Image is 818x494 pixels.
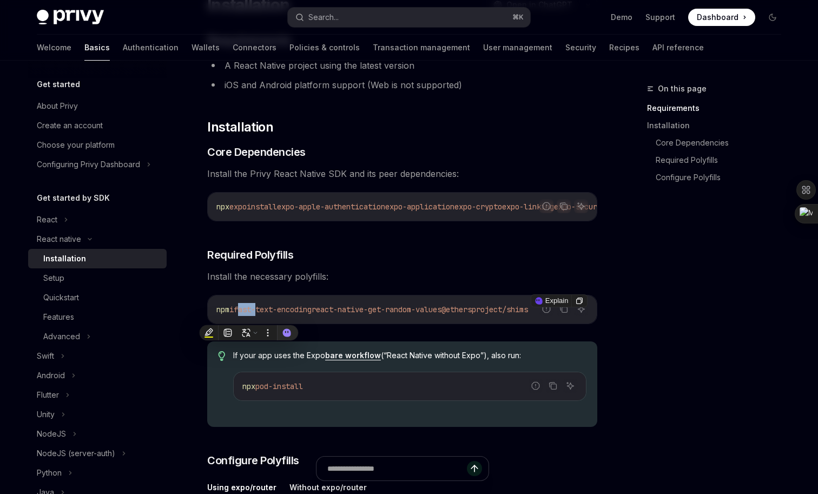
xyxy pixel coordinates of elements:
div: Installation [43,252,86,265]
span: expo-linking [502,202,554,212]
span: react-native-get-random-values [312,305,441,314]
svg: Tip [218,351,226,361]
a: Policies & controls [289,35,360,61]
div: Configuring Privy Dashboard [37,158,140,171]
span: npm [216,305,229,314]
a: Required Polyfills [656,152,790,169]
button: Toggle dark mode [764,9,781,26]
span: Install the Privy React Native SDK and its peer dependencies: [207,166,597,181]
div: Features [43,311,74,324]
img: dark logo [37,10,104,25]
span: fast-text-encoding [234,305,312,314]
span: expo [229,202,247,212]
div: Flutter [37,388,59,401]
button: Search...⌘K [288,8,530,27]
span: install [247,202,277,212]
span: npx [242,381,255,391]
a: About Privy [28,96,167,116]
button: Copy the contents from the code block [546,379,560,393]
div: About Privy [37,100,78,113]
a: API reference [652,35,704,61]
a: Setup [28,268,167,288]
a: Dashboard [688,9,755,26]
a: Core Dependencies [656,134,790,152]
span: If your app uses the Expo (“React Native without Expo”), also run: [233,350,586,361]
div: Swift [37,350,54,363]
a: User management [483,35,552,61]
div: Quickstart [43,291,79,304]
a: Recipes [609,35,639,61]
a: Create an account [28,116,167,135]
span: npx [216,202,229,212]
button: Ask AI [574,302,588,316]
a: Basics [84,35,110,61]
span: ⌘ K [512,13,524,22]
button: Ask AI [574,199,588,213]
div: React [37,213,57,226]
button: Report incorrect code [539,302,553,316]
a: Demo [611,12,632,23]
span: On this page [658,82,707,95]
span: @ethersproject/shims [441,305,528,314]
div: NodeJS (server-auth) [37,447,115,460]
div: Advanced [43,330,80,343]
span: expo-crypto [454,202,502,212]
span: i [229,305,234,314]
a: Installation [28,249,167,268]
div: Android [37,369,65,382]
span: Core Dependencies [207,144,306,160]
h5: Get started [37,78,80,91]
a: Choose your platform [28,135,167,155]
button: Report incorrect code [539,199,553,213]
span: Install the necessary polyfills: [207,269,597,284]
div: Setup [43,272,64,285]
div: Search... [308,11,339,24]
div: Python [37,466,62,479]
span: Installation [207,118,273,136]
a: Transaction management [373,35,470,61]
a: bare workflow [325,351,381,360]
span: expo-apple-authentication [277,202,385,212]
div: Unity [37,408,55,421]
a: Welcome [37,35,71,61]
span: pod-install [255,381,303,391]
span: Required Polyfills [207,247,293,262]
h5: Get started by SDK [37,192,110,205]
button: Report incorrect code [529,379,543,393]
a: Support [645,12,675,23]
button: Copy the contents from the code block [557,199,571,213]
a: Wallets [192,35,220,61]
a: Authentication [123,35,179,61]
div: Choose your platform [37,139,115,152]
button: Ask AI [563,379,577,393]
span: Configure Polyfills [207,453,299,468]
li: iOS and Android platform support (Web is not supported) [207,77,597,93]
a: Installation [647,117,790,134]
li: A React Native project using the latest version [207,58,597,73]
span: expo-application [385,202,454,212]
a: Security [565,35,596,61]
a: Connectors [233,35,276,61]
a: Requirements [647,100,790,117]
span: expo-secure-store [554,202,628,212]
a: Quickstart [28,288,167,307]
a: Features [28,307,167,327]
div: React native [37,233,81,246]
span: Dashboard [697,12,738,23]
a: Configure Polyfills [656,169,790,186]
button: Copy the contents from the code block [557,302,571,316]
div: Create an account [37,119,103,132]
button: Send message [467,461,482,476]
div: NodeJS [37,427,66,440]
